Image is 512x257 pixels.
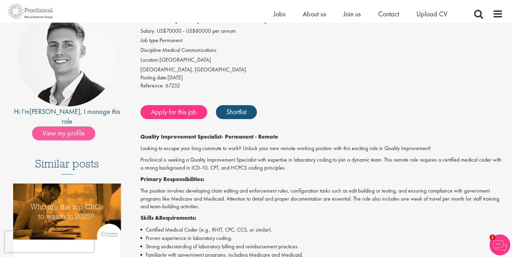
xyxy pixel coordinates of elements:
[140,56,503,66] li: [GEOGRAPHIC_DATA]
[9,107,125,126] div: Hi I'm , I manage this role
[140,37,503,46] li: Permanent
[140,56,160,64] label: Location:
[13,184,121,240] img: Top 10 CROs 2025 | Proclinical
[18,8,116,107] img: imeage of recruiter George Watson
[489,234,495,240] span: 1
[5,231,94,252] iframe: reCAPTCHA
[35,158,99,174] h3: Similar posts
[416,9,447,18] a: Upload CV
[140,46,162,54] label: Discipline:
[32,126,95,140] span: View my profile
[13,184,121,245] a: Link to a post
[30,107,80,116] a: [PERSON_NAME]
[140,214,159,221] strong: Skills &
[140,226,503,234] li: Certified Medical Coder (e.g., RHIT, CPC, CCS, or similar).
[140,176,204,183] strong: Primary Responsibilities:
[140,234,503,242] li: Proven experience in laboratory coding.
[140,133,221,140] strong: Quality Improvement Specialist
[140,187,503,211] p: The position involves developing claim editing and enforcement rules, configuration tasks such as...
[140,74,168,81] span: Posting date:
[157,27,236,34] span: US$70000 - US$80000 per annum
[140,156,503,172] p: Proclinical is seeking a Quality Improvement Specialist with expertise in laboratory coding to jo...
[140,242,503,251] li: Strong understanding of laboratory billing and reimbursement practices.
[140,46,503,56] li: Medical Communications
[274,9,285,18] a: Jobs
[303,9,326,18] a: About us
[32,128,102,137] a: View my profile
[221,133,278,140] strong: - Permanent - Remote
[140,82,164,90] label: Reference:
[378,9,399,18] a: Contact
[216,105,257,119] a: Shortlist
[140,37,160,45] label: Job type:
[165,82,180,89] span: 67252
[159,214,196,221] strong: Requirements:
[140,145,503,153] p: Looking to escape your long commute to work? Unlock your new remote working position with this ex...
[489,234,510,255] img: Chatbot
[140,27,155,35] label: Salary:
[140,74,503,82] div: [DATE]
[140,66,503,74] div: [GEOGRAPHIC_DATA], [GEOGRAPHIC_DATA]
[140,105,207,119] a: Apply for this job
[343,9,361,18] a: Join us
